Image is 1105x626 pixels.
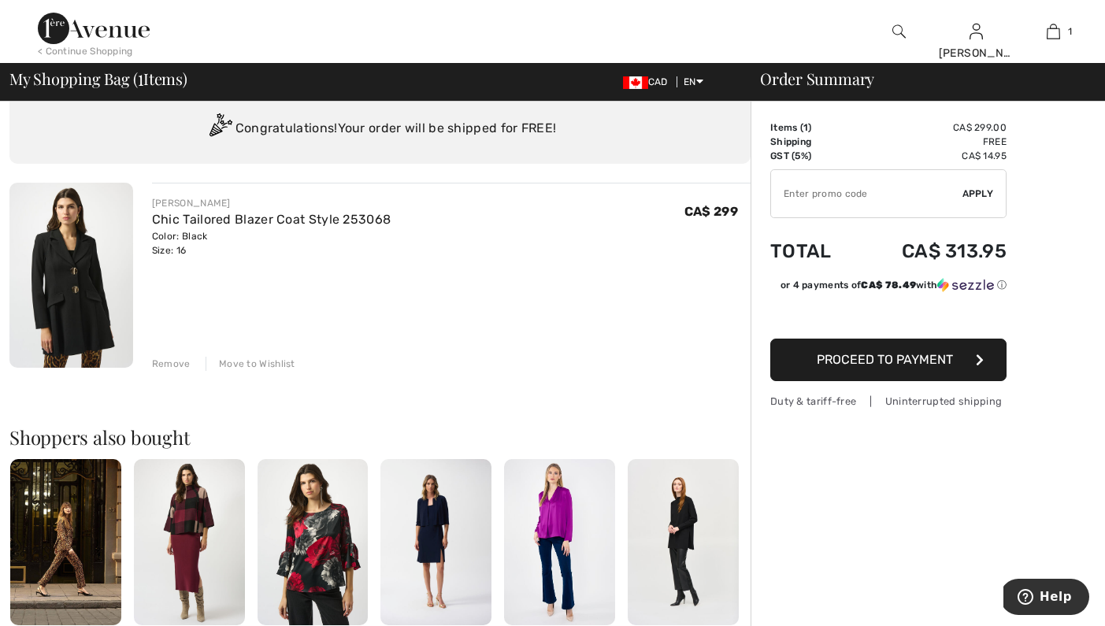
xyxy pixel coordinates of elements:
[770,339,1007,381] button: Proceed to Payment
[741,71,1096,87] div: Order Summary
[1068,24,1072,39] span: 1
[770,298,1007,333] iframe: PayPal-paypal
[9,428,751,446] h2: Shoppers also bought
[152,196,391,210] div: [PERSON_NAME]
[258,459,369,625] img: Floral Flare-Sleeve Pullover Style 253299
[817,352,953,367] span: Proceed to Payment
[9,71,187,87] span: My Shopping Bag ( Items)
[204,113,235,145] img: Congratulation2.svg
[770,278,1007,298] div: or 4 payments ofCA$ 78.49withSezzle Click to learn more about Sezzle
[771,170,962,217] input: Promo code
[152,357,191,371] div: Remove
[770,120,857,135] td: Items ( )
[857,120,1007,135] td: CA$ 299.00
[770,394,1007,409] div: Duty & tariff-free | Uninterrupted shipping
[1016,22,1092,41] a: 1
[623,76,674,87] span: CAD
[38,13,150,44] img: 1ère Avenue
[892,22,906,41] img: search the website
[28,113,732,145] div: Congratulations! Your order will be shipped for FREE!
[504,459,615,625] img: Modest Regular-fit Blouse Style 243057
[206,357,295,371] div: Move to Wishlist
[781,278,1007,292] div: or 4 payments of with
[857,149,1007,163] td: CA$ 14.95
[138,67,143,87] span: 1
[10,459,121,625] img: Slim Animal Print Trousers Style 253269
[770,135,857,149] td: Shipping
[9,183,133,368] img: Chic Tailored Blazer Coat Style 253068
[803,122,808,133] span: 1
[970,24,983,39] a: Sign In
[770,149,857,163] td: GST (5%)
[628,459,739,625] img: Sweater Knit Mock Neck Tunic Style 243956
[684,204,738,219] span: CA$ 299
[1047,22,1060,41] img: My Bag
[152,212,391,227] a: Chic Tailored Blazer Coat Style 253068
[152,229,391,257] div: Color: Black Size: 16
[962,187,994,201] span: Apply
[857,224,1007,278] td: CA$ 313.95
[623,76,648,89] img: Canadian Dollar
[939,45,1014,61] div: [PERSON_NAME]
[38,44,133,58] div: < Continue Shopping
[380,459,491,625] img: Open Front Bolero Regular Fit Style 251173
[770,224,857,278] td: Total
[684,76,703,87] span: EN
[134,459,245,625] img: Plaid Jacquard Sweater Knit Top Style 243948
[937,278,994,292] img: Sezzle
[1003,579,1089,618] iframe: Opens a widget where you can find more information
[861,280,916,291] span: CA$ 78.49
[857,135,1007,149] td: Free
[970,22,983,41] img: My Info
